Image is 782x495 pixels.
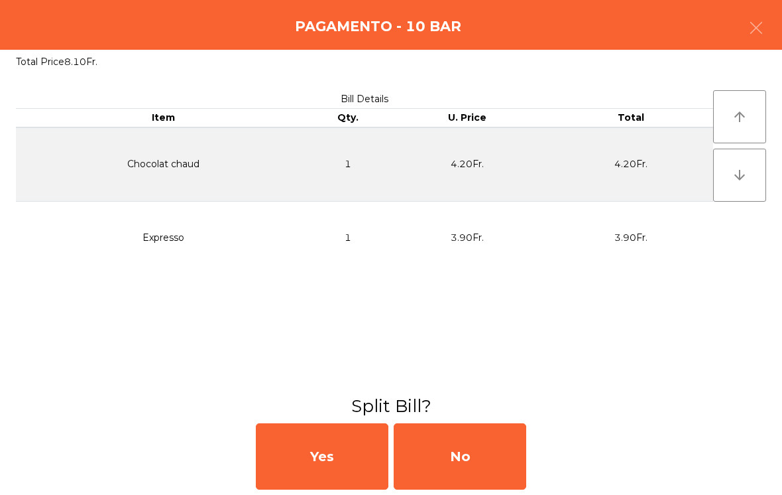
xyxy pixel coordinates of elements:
[549,109,713,127] th: Total
[713,149,766,202] button: arrow_downward
[256,423,388,490] div: Yes
[310,127,386,202] td: 1
[386,127,549,202] td: 4.20Fr.
[394,423,526,490] div: No
[549,201,713,274] td: 3.90Fr.
[16,201,310,274] td: Expresso
[16,109,310,127] th: Item
[310,109,386,127] th: Qty.
[713,90,766,143] button: arrow_upward
[10,394,772,418] h3: Split Bill?
[732,167,748,183] i: arrow_downward
[16,127,310,202] td: Chocolat chaud
[732,109,748,125] i: arrow_upward
[310,201,386,274] td: 1
[64,56,97,68] span: 8.10Fr.
[16,56,64,68] span: Total Price
[341,93,388,105] span: Bill Details
[386,109,549,127] th: U. Price
[386,201,549,274] td: 3.90Fr.
[295,17,461,36] h4: Pagamento - 10 BAR
[549,127,713,202] td: 4.20Fr.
